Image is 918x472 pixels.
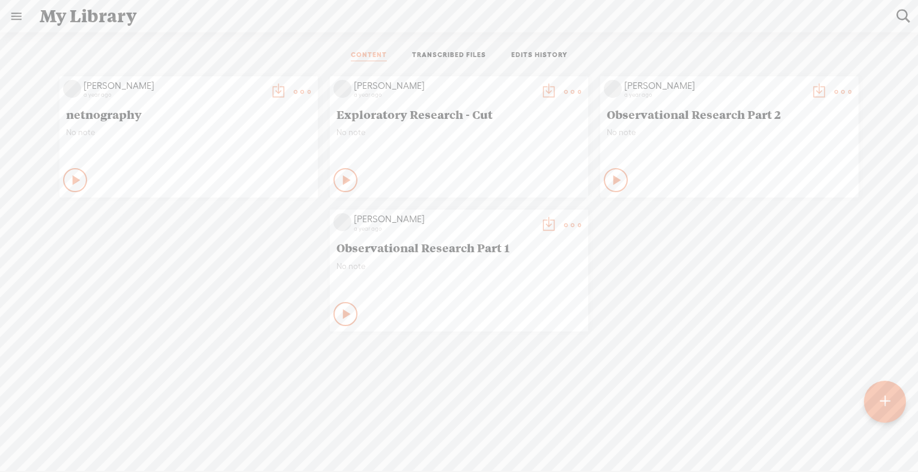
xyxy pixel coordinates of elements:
img: videoLoading.png [63,80,81,98]
div: [PERSON_NAME] [624,80,804,92]
span: No note [336,127,582,138]
span: No note [607,127,852,138]
a: EDITS HISTORY [511,50,568,61]
div: [PERSON_NAME] [354,213,534,225]
img: videoLoading.png [333,213,351,231]
span: Observational Research Part 2 [607,107,852,121]
div: a year ago [354,91,534,98]
span: Exploratory Research - Cut [336,107,582,121]
div: a year ago [84,91,264,98]
img: videoLoading.png [604,80,622,98]
span: Observational Research Part 1 [336,240,582,255]
a: TRANSCRIBED FILES [412,50,486,61]
div: [PERSON_NAME] [84,80,264,92]
div: a year ago [354,225,534,232]
a: CONTENT [351,50,387,61]
span: No note [336,261,582,271]
div: [PERSON_NAME] [354,80,534,92]
div: My Library [31,1,888,32]
img: videoLoading.png [333,80,351,98]
div: a year ago [624,91,804,98]
span: No note [66,127,311,138]
span: netnography [66,107,311,121]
